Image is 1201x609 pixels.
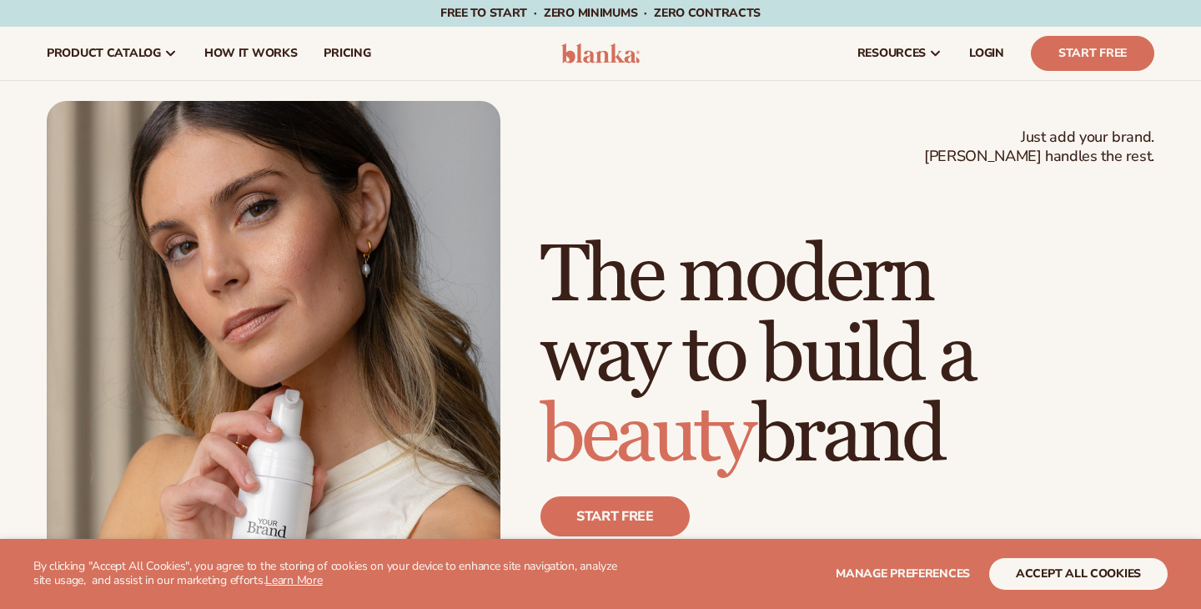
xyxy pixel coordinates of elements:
a: Start free [540,496,690,536]
span: product catalog [47,47,161,60]
a: product catalog [33,27,191,80]
img: logo [561,43,641,63]
a: resources [844,27,956,80]
p: By clicking "Accept All Cookies", you agree to the storing of cookies on your device to enhance s... [33,560,627,588]
span: Just add your brand. [PERSON_NAME] handles the rest. [924,128,1154,167]
a: pricing [310,27,384,80]
span: Free to start · ZERO minimums · ZERO contracts [440,5,761,21]
span: How It Works [204,47,298,60]
a: Start Free [1031,36,1154,71]
a: LOGIN [956,27,1018,80]
button: Manage preferences [836,558,970,590]
h1: The modern way to build a brand [540,236,1154,476]
button: accept all cookies [989,558,1168,590]
span: pricing [324,47,370,60]
span: beauty [540,387,752,485]
span: LOGIN [969,47,1004,60]
span: Manage preferences [836,566,970,581]
a: How It Works [191,27,311,80]
span: resources [857,47,926,60]
a: Learn More [265,572,322,588]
